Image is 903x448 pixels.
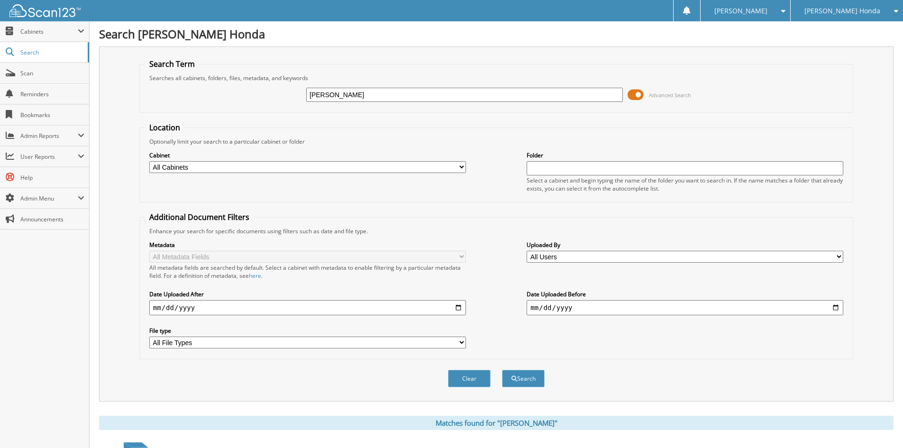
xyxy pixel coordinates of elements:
[527,151,843,159] label: Folder
[448,370,491,387] button: Clear
[145,74,848,82] div: Searches all cabinets, folders, files, metadata, and keywords
[149,151,466,159] label: Cabinet
[145,227,848,235] div: Enhance your search for specific documents using filters such as date and file type.
[145,122,185,133] legend: Location
[99,26,894,42] h1: Search [PERSON_NAME] Honda
[20,153,78,161] span: User Reports
[20,111,84,119] span: Bookmarks
[20,90,84,98] span: Reminders
[9,4,81,17] img: scan123-logo-white.svg
[249,272,261,280] a: here
[149,264,466,280] div: All metadata fields are searched by default. Select a cabinet with metadata to enable filtering b...
[149,327,466,335] label: File type
[149,241,466,249] label: Metadata
[20,48,83,56] span: Search
[20,132,78,140] span: Admin Reports
[20,174,84,182] span: Help
[149,290,466,298] label: Date Uploaded After
[527,176,843,192] div: Select a cabinet and begin typing the name of the folder you want to search in. If the name match...
[145,212,254,222] legend: Additional Document Filters
[502,370,545,387] button: Search
[527,241,843,249] label: Uploaded By
[145,59,200,69] legend: Search Term
[145,137,848,146] div: Optionally limit your search to a particular cabinet or folder
[20,69,84,77] span: Scan
[20,27,78,36] span: Cabinets
[527,290,843,298] label: Date Uploaded Before
[527,300,843,315] input: end
[714,8,767,14] span: [PERSON_NAME]
[804,8,880,14] span: [PERSON_NAME] Honda
[20,215,84,223] span: Announcements
[20,194,78,202] span: Admin Menu
[99,416,894,430] div: Matches found for "[PERSON_NAME]"
[649,91,691,99] span: Advanced Search
[149,300,466,315] input: start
